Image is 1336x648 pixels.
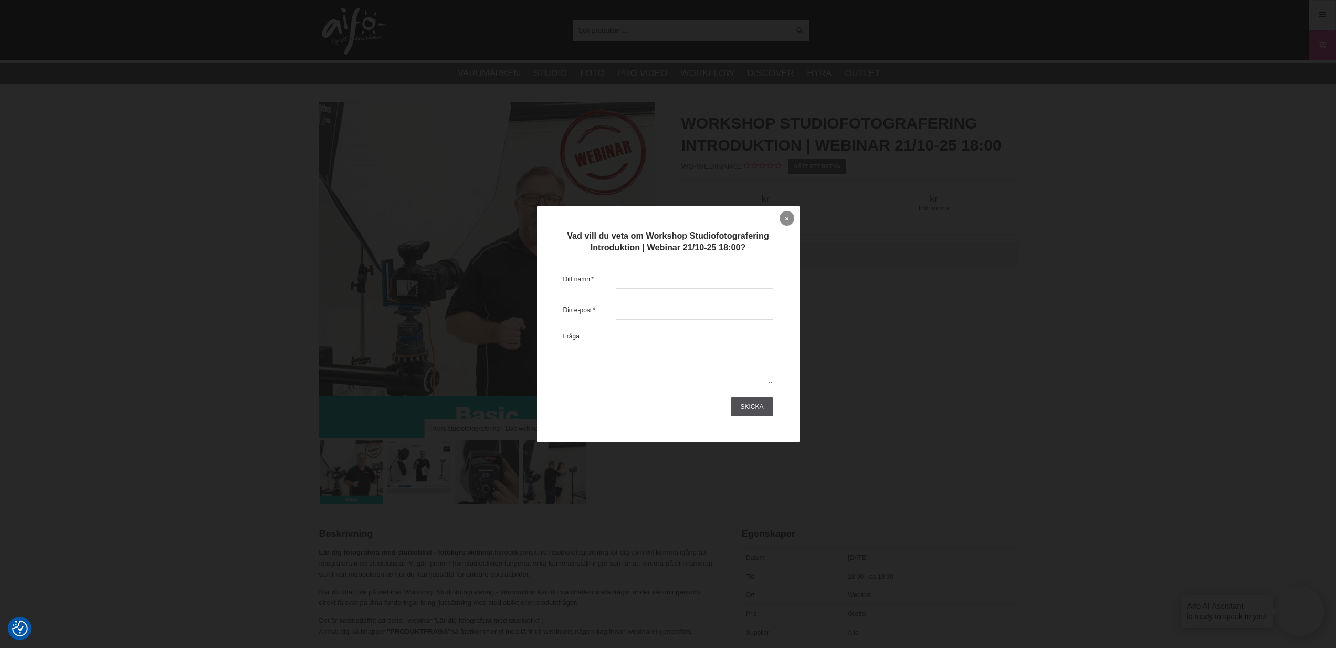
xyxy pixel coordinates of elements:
[563,230,773,253] h3: Vad vill du veta om Workshop Studiofotografering Introduktion | Webinar 21/10-25 18:00?
[563,332,616,384] label: Fråga
[563,274,616,284] label: Ditt namn
[12,621,28,636] img: Revisit consent button
[731,397,773,416] a: Skicka
[12,619,28,638] button: Samtyckesinställningar
[563,305,616,315] label: Din e-post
